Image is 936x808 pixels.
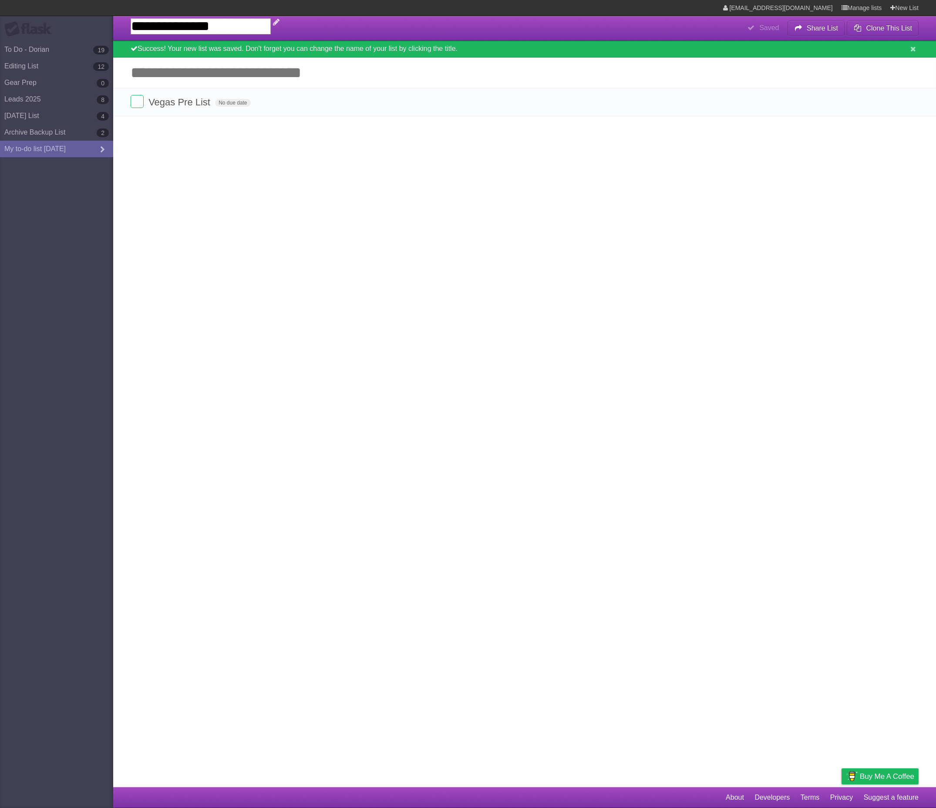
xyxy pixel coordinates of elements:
button: Share List [788,20,845,36]
div: Flask [4,21,57,37]
b: 2 [97,128,109,137]
img: Buy me a coffee [846,769,858,784]
b: Saved [759,24,779,31]
b: 8 [97,95,109,104]
span: Buy me a coffee [860,769,914,784]
b: 4 [97,112,109,121]
b: 12 [93,62,109,71]
a: Buy me a coffee [842,768,919,784]
label: Done [131,95,144,108]
a: Suggest a feature [864,789,919,806]
b: Clone This List [866,24,912,32]
button: Clone This List [847,20,919,36]
span: Vegas Pre List [148,97,212,108]
a: About [726,789,744,806]
a: Terms [801,789,820,806]
div: Success! Your new list was saved. Don't forget you can change the name of your list by clicking t... [113,41,936,57]
span: No due date [215,99,250,107]
a: Privacy [830,789,853,806]
b: 19 [93,46,109,54]
b: 0 [97,79,109,88]
b: Share List [807,24,838,32]
a: Developers [754,789,790,806]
